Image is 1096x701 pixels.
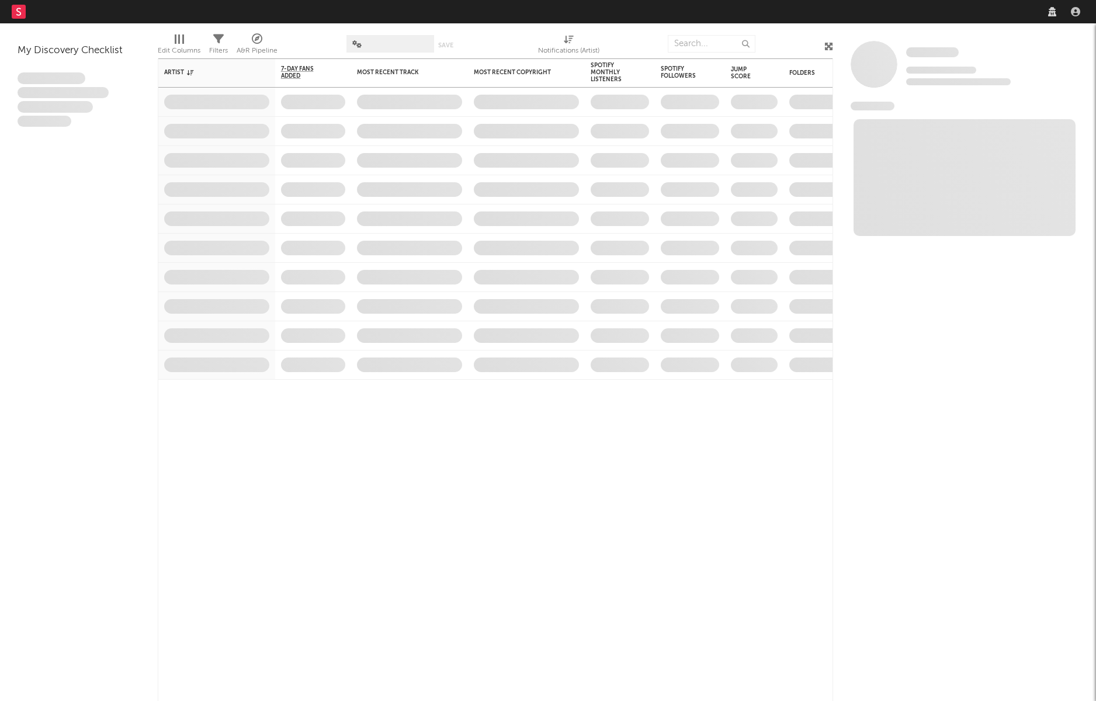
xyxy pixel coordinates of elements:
span: Tracking Since: [DATE] [906,67,976,74]
span: Aliquam viverra [18,116,71,127]
div: Edit Columns [158,44,200,58]
div: My Discovery Checklist [18,44,140,58]
button: Save [438,42,453,48]
div: A&R Pipeline [237,44,278,58]
div: Notifications (Artist) [538,44,599,58]
div: Filters [209,29,228,63]
a: Some Artist [906,47,959,58]
div: Most Recent Copyright [474,69,561,76]
div: Filters [209,44,228,58]
div: A&R Pipeline [237,29,278,63]
div: Spotify Monthly Listeners [591,62,632,83]
div: Notifications (Artist) [538,29,599,63]
span: Praesent ac interdum [18,101,93,113]
div: Spotify Followers [661,65,702,79]
span: News Feed [851,102,894,110]
div: Artist [164,69,252,76]
span: 0 fans last week [906,78,1011,85]
div: Edit Columns [158,29,200,63]
div: Jump Score [731,66,760,80]
span: 7-Day Fans Added [281,65,328,79]
span: Some Artist [906,47,959,57]
div: Folders [789,70,877,77]
span: Lorem ipsum dolor [18,72,85,84]
span: Integer aliquet in purus et [18,87,109,99]
input: Search... [668,35,755,53]
div: Most Recent Track [357,69,445,76]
